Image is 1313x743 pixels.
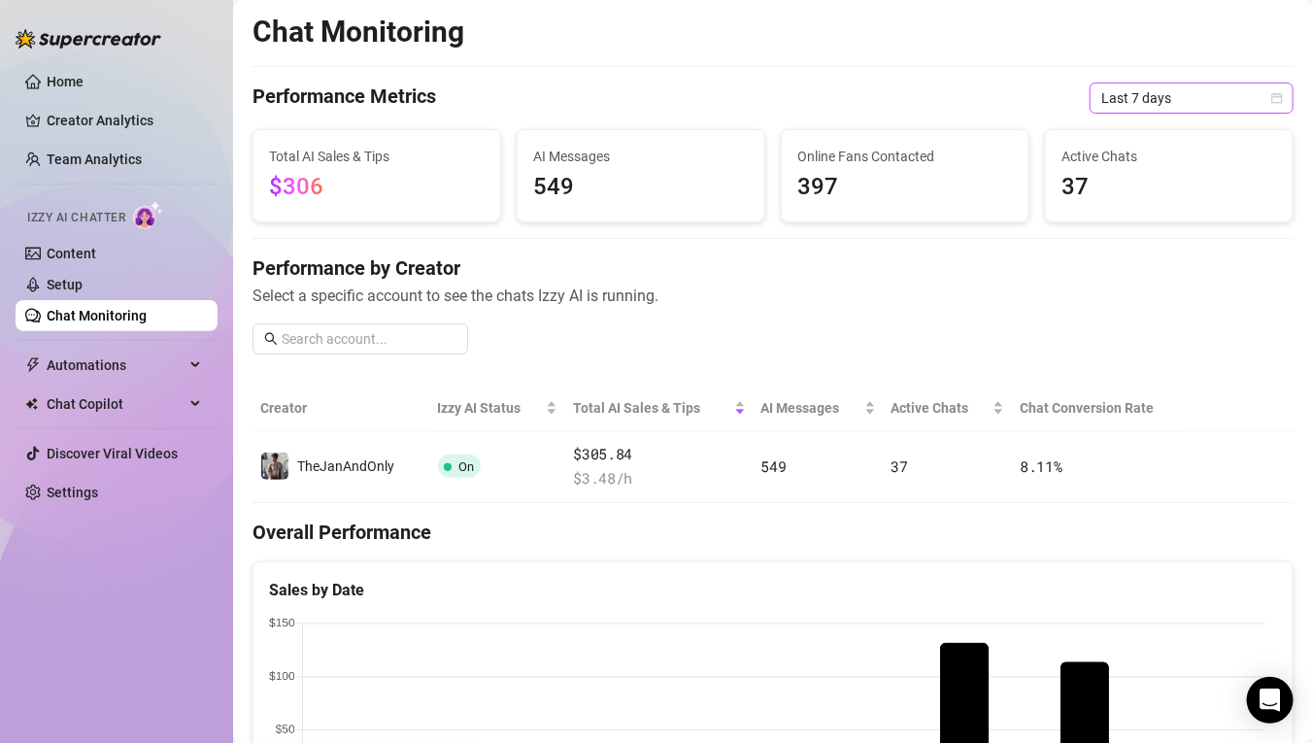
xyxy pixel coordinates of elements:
[47,388,185,420] span: Chat Copilot
[269,578,1277,602] div: Sales by Date
[1101,84,1282,113] span: Last 7 days
[573,443,745,466] span: $305.84
[892,397,990,419] span: Active Chats
[884,386,1013,431] th: Active Chats
[573,467,745,490] span: $ 3.48 /h
[565,386,753,431] th: Total AI Sales & Tips
[47,105,202,136] a: Creator Analytics
[252,386,430,431] th: Creator
[573,397,729,419] span: Total AI Sales & Tips
[269,146,485,167] span: Total AI Sales & Tips
[27,209,125,227] span: Izzy AI Chatter
[47,152,142,167] a: Team Analytics
[261,453,288,480] img: TheJanAndOnly
[47,277,83,292] a: Setup
[1061,146,1277,167] span: Active Chats
[1020,456,1062,476] span: 8.11 %
[797,169,1013,206] span: 397
[533,146,749,167] span: AI Messages
[252,519,1294,546] h4: Overall Performance
[1247,677,1294,724] div: Open Intercom Messenger
[16,29,161,49] img: logo-BBDzfeDw.svg
[1271,92,1283,104] span: calendar
[47,308,147,323] a: Chat Monitoring
[47,74,84,89] a: Home
[47,246,96,261] a: Content
[252,83,436,114] h4: Performance Metrics
[252,254,1294,282] h4: Performance by Creator
[459,459,475,474] span: On
[297,458,394,474] span: TheJanAndOnly
[1061,169,1277,206] span: 37
[533,169,749,206] span: 549
[892,456,908,476] span: 37
[25,357,41,373] span: thunderbolt
[252,284,1294,308] span: Select a specific account to see the chats Izzy AI is running.
[133,201,163,229] img: AI Chatter
[1012,386,1190,431] th: Chat Conversion Rate
[797,146,1013,167] span: Online Fans Contacted
[754,386,884,431] th: AI Messages
[761,397,860,419] span: AI Messages
[761,456,787,476] span: 549
[252,14,464,51] h2: Chat Monitoring
[430,386,566,431] th: Izzy AI Status
[47,446,178,461] a: Discover Viral Videos
[282,328,456,350] input: Search account...
[269,173,323,200] span: $306
[47,350,185,381] span: Automations
[47,485,98,500] a: Settings
[25,397,38,411] img: Chat Copilot
[438,397,543,419] span: Izzy AI Status
[264,332,278,346] span: search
